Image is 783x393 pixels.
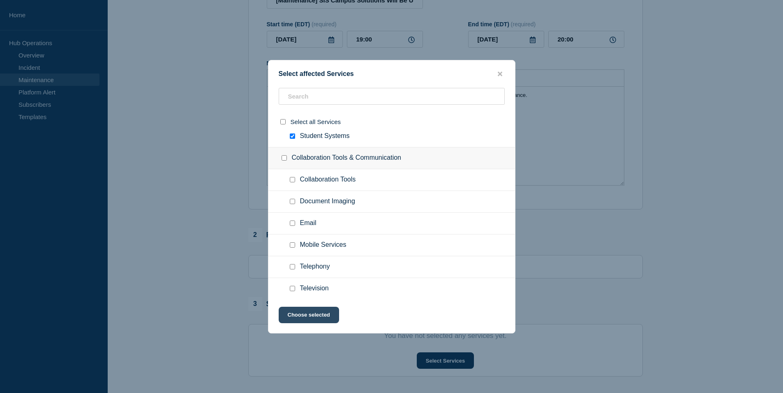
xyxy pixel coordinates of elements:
span: Email [300,219,316,228]
div: Collaboration Tools & Communication [268,147,515,169]
span: Collaboration Tools [300,176,356,184]
span: Document Imaging [300,198,355,206]
input: Search [279,88,505,105]
input: Collaboration Tools & Communication checkbox [282,155,287,161]
span: Television [300,285,329,293]
input: Collaboration Tools checkbox [290,177,295,182]
span: Telephony [300,263,330,271]
button: close button [495,70,505,78]
input: Document Imaging checkbox [290,199,295,204]
button: Choose selected [279,307,339,323]
input: Mobile Services checkbox [290,242,295,248]
div: Select affected Services [268,70,515,78]
input: Telephony checkbox [290,264,295,269]
span: Student Systems [300,132,350,140]
input: Email checkbox [290,221,295,226]
input: Television checkbox [290,286,295,291]
span: Mobile Services [300,241,346,249]
input: select all checkbox [280,119,286,124]
input: Student Systems checkbox [290,133,295,139]
span: Select all Services [291,118,341,125]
